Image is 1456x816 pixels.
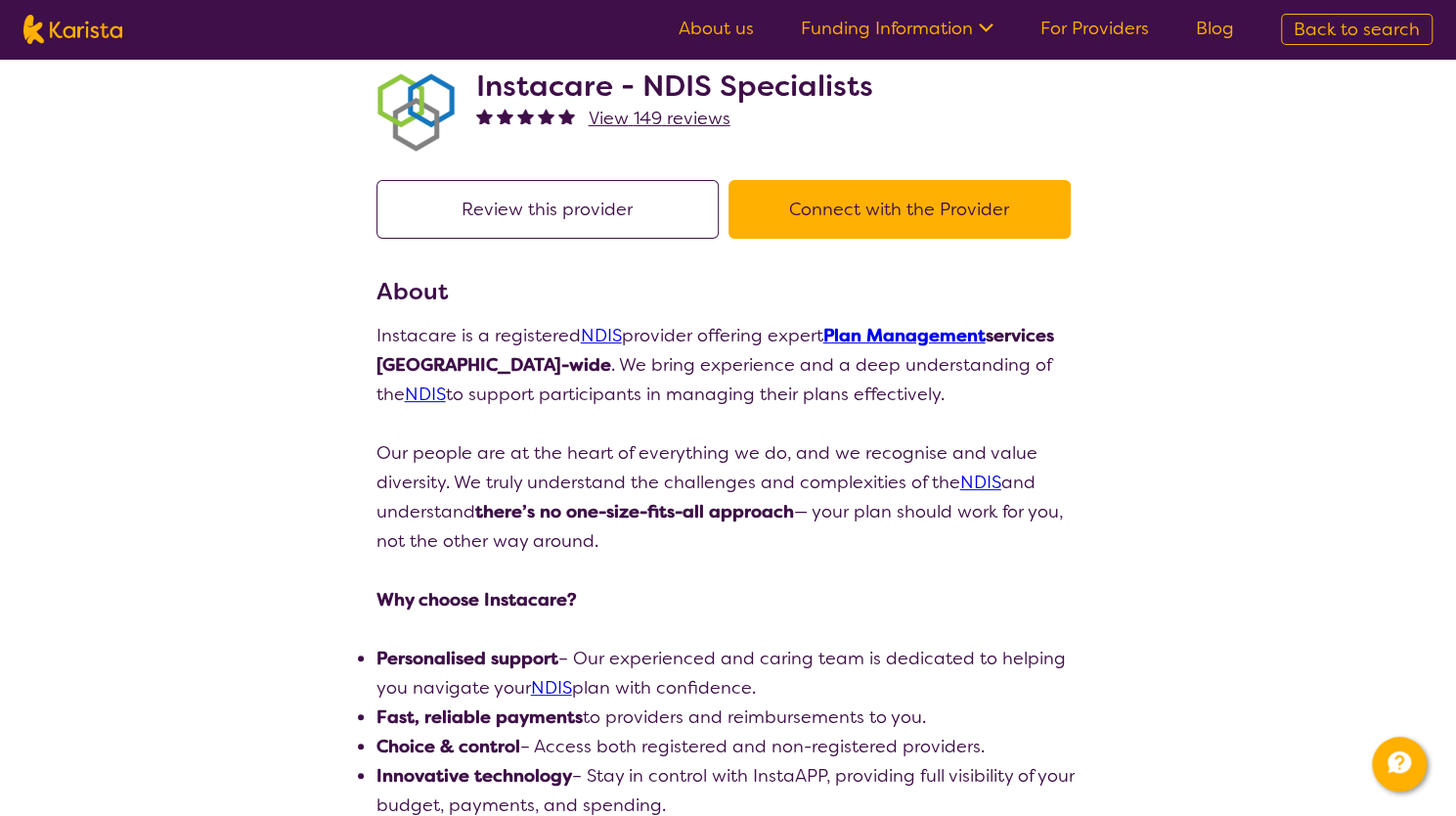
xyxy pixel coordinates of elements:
[801,17,993,40] a: Funding Information
[376,705,583,729] strong: Fast, reliable payments
[1196,17,1234,40] a: Blog
[960,471,1001,494] a: NDIS
[517,108,534,124] img: fullstar
[679,17,754,40] a: About us
[475,500,794,523] strong: there’s no one-size-fits-all approach
[405,383,446,406] a: NDIS
[376,764,572,788] strong: Innovative technology
[589,104,730,133] a: View 149 reviews
[376,588,577,612] strong: Why choose Instacare?
[376,735,520,758] strong: Choice & control
[558,108,575,124] img: fullstar
[476,68,873,104] h2: Instacare - NDIS Specialists
[376,321,1081,409] p: Instacare is a registered provider offering expert . We bring experience and a deep understanding...
[376,644,1081,703] li: – Our experienced and caring team is dedicated to helping you navigate your plan with confidence.
[376,438,1081,556] p: Our people are at the heart of everything we do, and we recognise and value diversity. We truly u...
[376,198,728,221] a: Review this provider
[376,274,1081,309] h3: About
[589,107,730,130] span: View 149 reviews
[497,108,513,124] img: fullstar
[376,732,1081,761] li: – Access both registered and non-registered providers.
[581,324,622,347] a: NDIS
[728,180,1071,239] button: Connect with the Provider
[376,180,719,239] button: Review this provider
[1040,17,1149,40] a: For Providers
[376,73,455,152] img: obkhna0zu27zdd4ubuus.png
[531,676,572,700] a: NDIS
[538,108,554,124] img: fullstar
[728,198,1081,221] a: Connect with the Provider
[1294,18,1420,41] span: Back to search
[1372,737,1427,792] button: Channel Menu
[1281,14,1433,45] a: Back to search
[823,324,986,347] a: Plan Management
[23,15,122,44] img: Karista logo
[376,647,558,670] strong: Personalised support
[476,108,493,124] img: fullstar
[376,703,1081,732] li: to providers and reimbursements to you.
